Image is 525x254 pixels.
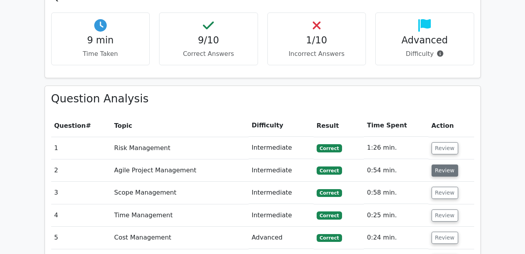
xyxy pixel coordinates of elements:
[364,204,428,227] td: 0:25 min.
[317,211,342,219] span: Correct
[51,182,111,204] td: 3
[249,227,314,249] td: Advanced
[51,92,474,106] h3: Question Analysis
[249,159,314,182] td: Intermediate
[428,114,474,137] th: Action
[317,144,342,152] span: Correct
[111,159,249,182] td: Agile Project Management
[51,114,111,137] th: #
[317,189,342,197] span: Correct
[111,227,249,249] td: Cost Management
[111,204,249,227] td: Time Management
[432,142,458,154] button: Review
[364,137,428,159] td: 1:26 min.
[317,166,342,174] span: Correct
[432,187,458,199] button: Review
[314,114,364,137] th: Result
[111,137,249,159] td: Risk Management
[274,35,360,46] h4: 1/10
[382,35,468,46] h4: Advanced
[432,232,458,244] button: Review
[432,165,458,177] button: Review
[51,204,111,227] td: 4
[51,159,111,182] td: 2
[51,137,111,159] td: 1
[249,114,314,137] th: Difficulty
[249,182,314,204] td: Intermediate
[249,204,314,227] td: Intermediate
[166,49,251,59] p: Correct Answers
[432,209,458,222] button: Review
[111,114,249,137] th: Topic
[58,35,143,46] h4: 9 min
[382,49,468,59] p: Difficulty
[51,227,111,249] td: 5
[364,159,428,182] td: 0:54 min.
[166,35,251,46] h4: 9/10
[364,114,428,137] th: Time Spent
[58,49,143,59] p: Time Taken
[274,49,360,59] p: Incorrect Answers
[364,182,428,204] td: 0:58 min.
[249,137,314,159] td: Intermediate
[317,234,342,242] span: Correct
[111,182,249,204] td: Scope Management
[54,122,86,129] span: Question
[364,227,428,249] td: 0:24 min.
